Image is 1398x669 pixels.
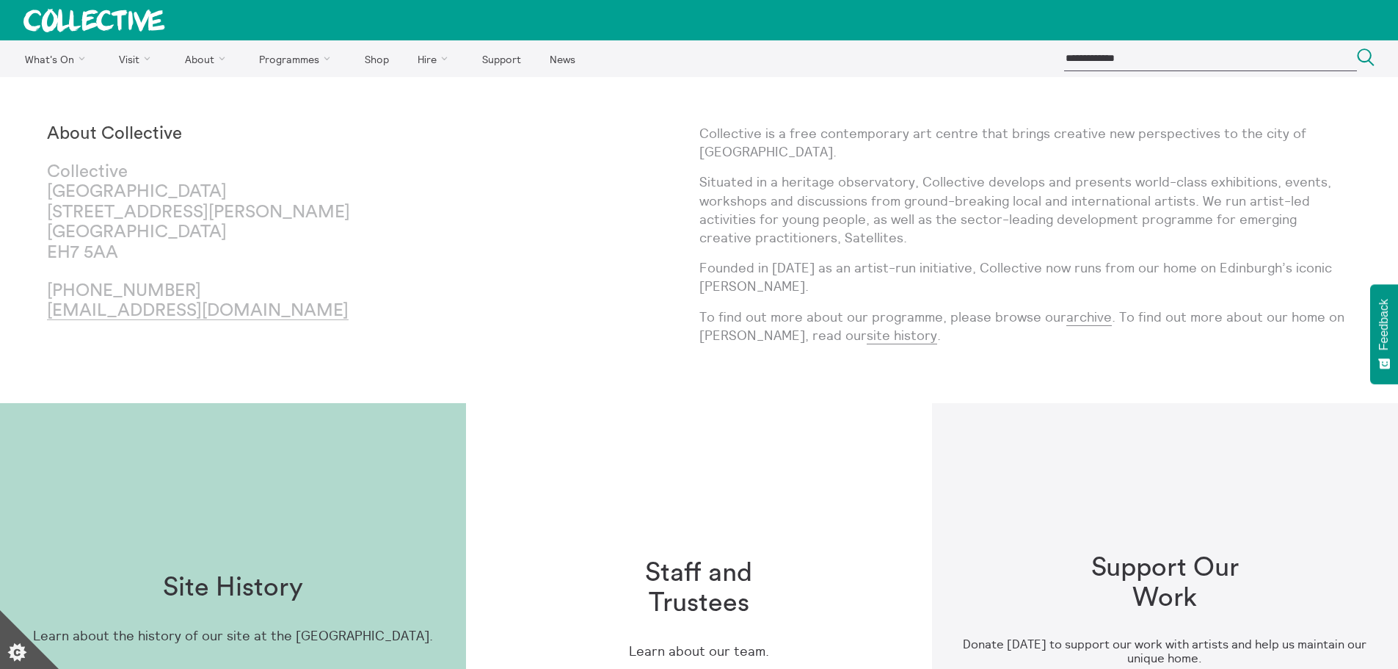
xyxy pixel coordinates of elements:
[352,40,401,77] a: Shop
[106,40,170,77] a: Visit
[699,308,1352,344] p: To find out more about our programme, please browse our . To find out more about our home on [PER...
[47,302,349,320] a: [EMAIL_ADDRESS][DOMAIN_NAME]
[1071,553,1259,614] h1: Support Our Work
[605,558,793,619] h1: Staff and Trustees
[47,162,373,264] p: Collective [GEOGRAPHIC_DATA] [STREET_ADDRESS][PERSON_NAME] [GEOGRAPHIC_DATA] EH7 5AA
[536,40,588,77] a: News
[955,637,1375,665] h3: Donate [DATE] to support our work with artists and help us maintain our unique home.
[247,40,349,77] a: Programmes
[699,173,1352,247] p: Situated in a heritage observatory, Collective develops and presents world-class exhibitions, eve...
[47,281,373,322] p: [PHONE_NUMBER]
[1066,308,1112,326] a: archive
[1377,299,1391,350] span: Feedback
[629,644,769,659] p: Learn about our team.
[163,573,303,603] h1: Site History
[699,124,1352,161] p: Collective is a free contemporary art centre that brings creative new perspectives to the city of...
[469,40,534,77] a: Support
[699,258,1352,295] p: Founded in [DATE] as an artist-run initiative, Collective now runs from our home on Edinburgh’s i...
[47,125,182,142] strong: About Collective
[12,40,103,77] a: What's On
[172,40,244,77] a: About
[405,40,467,77] a: Hire
[867,327,937,344] a: site history
[33,629,433,644] p: Learn about the history of our site at the [GEOGRAPHIC_DATA].
[1370,284,1398,384] button: Feedback - Show survey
